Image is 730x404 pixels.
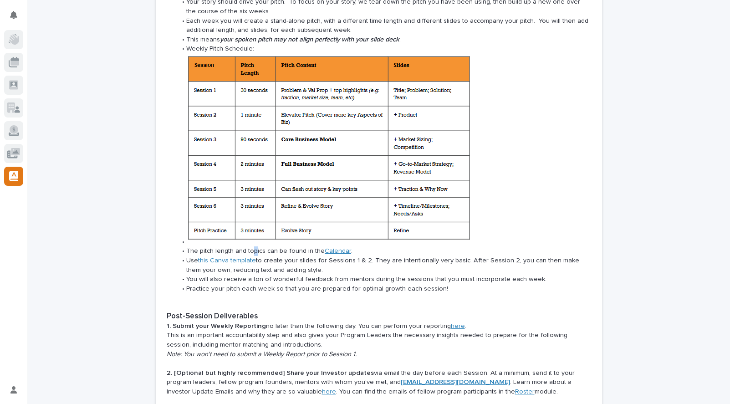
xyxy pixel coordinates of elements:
li: Practice your pitch each week so that you are prepared for optimal growth each session! [176,284,591,294]
a: [EMAIL_ADDRESS][DOMAIN_NAME] [401,379,510,385]
a: here [451,323,465,329]
li: The pitch length and topics can be found in the . [176,246,591,256]
p: via email the day before each Session. At a minimum, send it to your program leaders, fellow prog... [167,368,591,397]
a: Roster [515,389,535,395]
a: this Canva template [198,257,256,264]
strong: Post-Session Deliverables [167,312,258,320]
p: no later than the following day. You can perform your reporting . [167,322,591,331]
li: Each week you will create a stand-alone pitch, with a different time length and different slides ... [176,16,591,35]
a: here [322,389,336,395]
li: This means . [176,35,591,45]
strong: 1. Submit your Weekly Reporting [167,323,266,329]
p: This is an important accountability step and also gives your Program Leaders the necessary insigh... [167,331,591,349]
div: Notifications [11,11,23,26]
em: Note: You won't need to submit a Weekly Report prior to Session 1. [167,351,357,358]
img: DsM89405oCOSIiIiKKBvYfEREREUUUAzkiIiKiiGIgR0RERBRRDOSIiIiIIoqBHBEREVFEMZAjIiIiiigGckREREQRxUCOiIi... [186,54,471,244]
li: You will also receive a ton of wonderful feedback from mentors during the sessions that you must ... [176,275,591,284]
li: Use to create your slides for Sessions 1 & 2. They are intentionally very basic. After Session 2,... [176,256,591,275]
a: Calendar [325,248,351,254]
em: your spoken pitch may not align perfectly with your slide deck [220,36,399,43]
strong: 2. [Optional but highly recommended] Share your Investor updates [167,370,374,376]
button: Notifications [4,5,23,25]
li: Weekly Pitch Schedule: [176,44,591,54]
